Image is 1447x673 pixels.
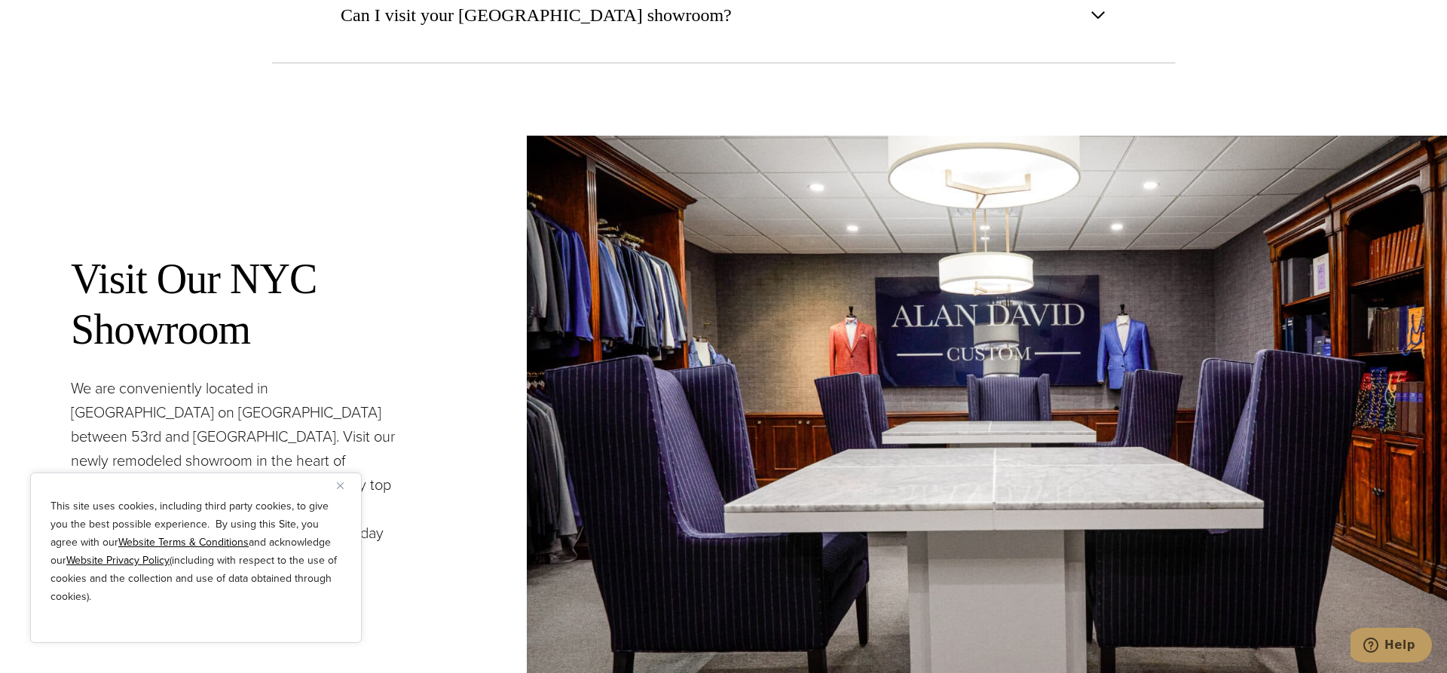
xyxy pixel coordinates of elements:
p: This site uses cookies, including third party cookies, to give you the best possible experience. ... [50,497,341,606]
h2: Visit Our NYC Showroom [71,254,402,355]
p: We are conveniently located in [GEOGRAPHIC_DATA] on [GEOGRAPHIC_DATA] between 53rd and [GEOGRAPHI... [71,376,402,569]
img: Close [337,482,344,489]
span: Can I visit your [GEOGRAPHIC_DATA] showroom? [341,2,732,29]
a: Website Terms & Conditions [118,534,249,550]
iframe: Opens a widget where you can chat to one of our agents [1351,628,1432,665]
a: Website Privacy Policy [66,552,170,568]
button: Close [337,476,355,494]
